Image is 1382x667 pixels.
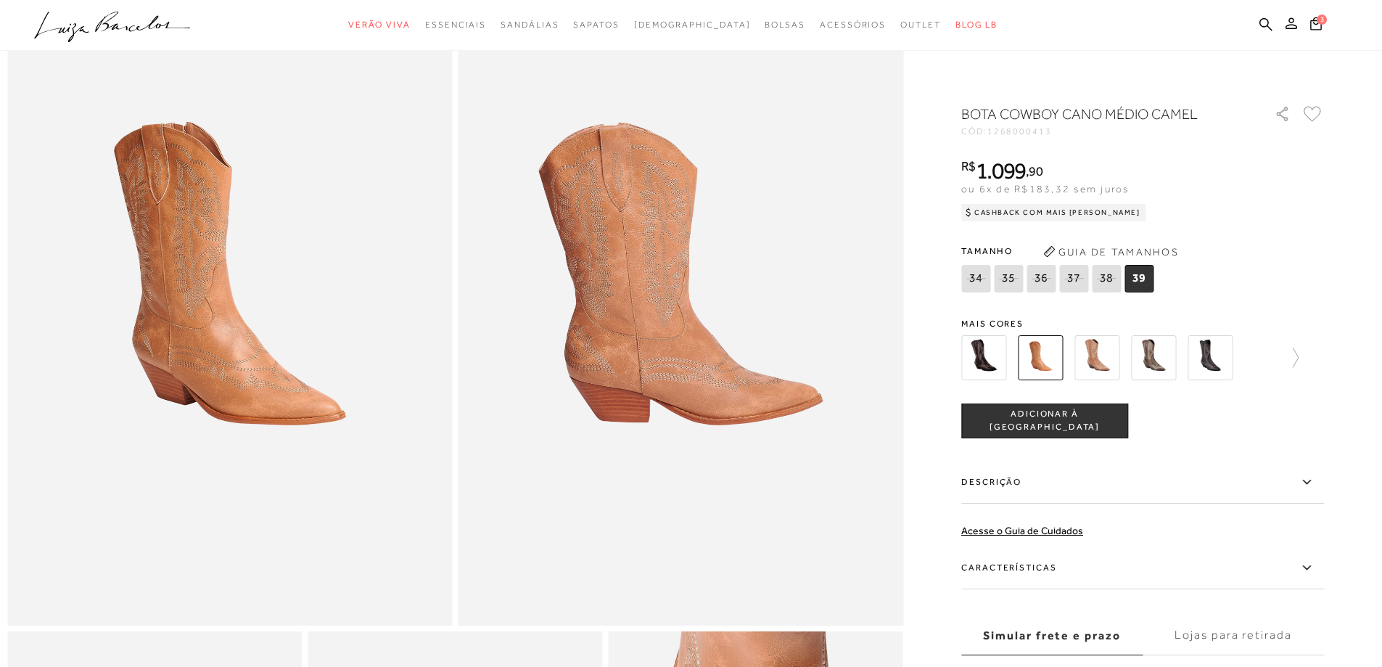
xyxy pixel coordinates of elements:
[1306,16,1326,36] button: 3
[961,127,1251,136] div: CÓD:
[987,126,1052,136] span: 1268000413
[1029,163,1042,179] span: 90
[1018,335,1063,380] img: BOTA COWBOY CANO MÉDIO CAMEL
[425,20,486,30] span: Essenciais
[1027,265,1056,292] span: 36
[961,404,1128,438] button: ADICIONAR À [GEOGRAPHIC_DATA]
[961,240,1157,262] span: Tamanho
[961,525,1083,536] a: Acesse o Guia de Cuidados
[573,20,619,30] span: Sapatos
[994,265,1023,292] span: 35
[1074,335,1119,380] img: BOTA COWBOY CANO MÉDIO CARAMELO
[962,408,1127,433] span: ADICIONAR À [GEOGRAPHIC_DATA]
[348,20,411,30] span: Verão Viva
[1059,265,1088,292] span: 37
[820,12,886,38] a: categoryNavScreenReaderText
[348,12,411,38] a: categoryNavScreenReaderText
[1092,265,1121,292] span: 38
[1143,616,1324,655] label: Lojas para retirada
[961,547,1324,589] label: Características
[955,20,998,30] span: BLOG LB
[976,157,1027,184] span: 1.099
[425,12,486,38] a: categoryNavScreenReaderText
[820,20,886,30] span: Acessórios
[1317,15,1327,25] span: 3
[900,12,941,38] a: categoryNavScreenReaderText
[955,12,998,38] a: BLOG LB
[765,12,805,38] a: categoryNavScreenReaderText
[961,183,1129,195] span: ou 6x de R$183,32 sem juros
[1038,240,1183,263] button: Guia de Tamanhos
[961,335,1006,380] img: Bota cowboy cano médio café
[961,616,1143,655] label: Simular frete e prazo
[961,104,1233,124] h1: BOTA COWBOY CANO MÉDIO CAMEL
[1131,335,1176,380] img: BOTA COWBOY CANO MÉDIO MARROM GANACHE
[634,20,751,30] span: [DEMOGRAPHIC_DATA]
[573,12,619,38] a: categoryNavScreenReaderText
[900,20,941,30] span: Outlet
[1026,165,1042,178] i: ,
[961,160,976,173] i: R$
[961,319,1324,328] span: Mais cores
[1124,265,1153,292] span: 39
[634,12,751,38] a: noSubCategoriesText
[501,12,559,38] a: categoryNavScreenReaderText
[765,20,805,30] span: Bolsas
[961,265,990,292] span: 34
[961,462,1324,504] label: Descrição
[961,204,1146,221] div: Cashback com Mais [PERSON_NAME]
[1188,335,1233,380] img: BOTA COWBOY CANO MÉDIO PRETO
[501,20,559,30] span: Sandálias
